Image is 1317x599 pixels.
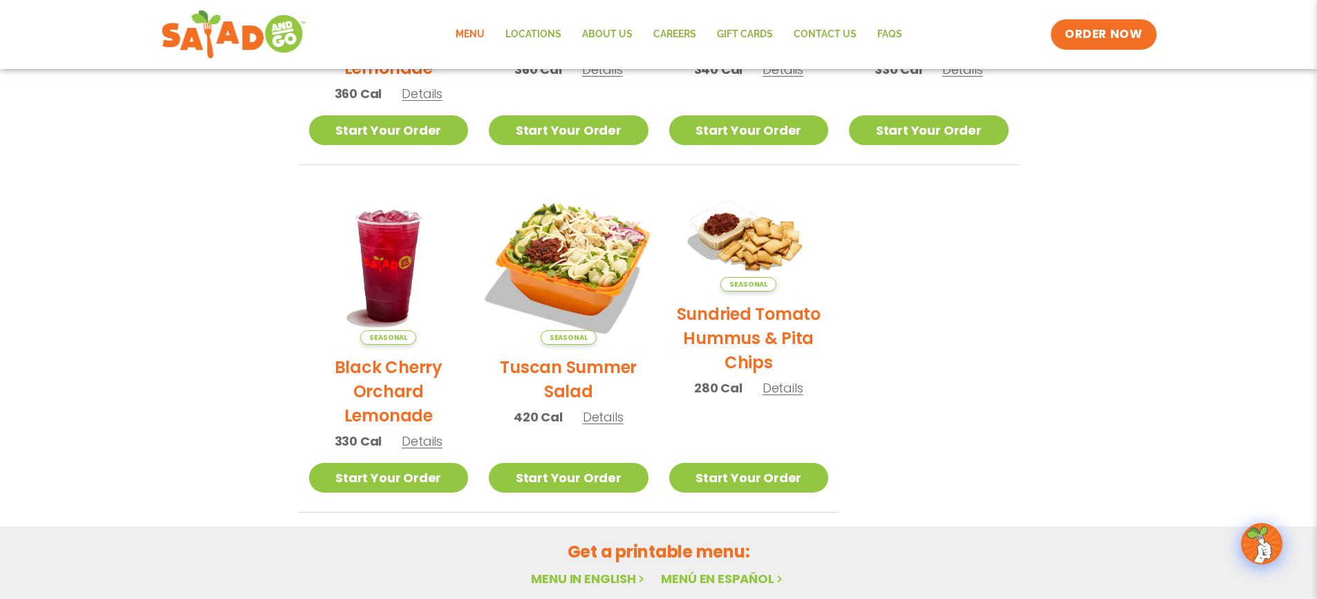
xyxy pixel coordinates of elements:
[694,379,742,397] span: 280 Cal
[445,19,495,50] a: Menu
[1242,524,1281,563] img: wpChatIcon
[582,61,623,78] span: Details
[707,19,783,50] a: GIFT CARDS
[402,85,442,102] span: Details
[445,19,913,50] nav: Menu
[763,379,803,397] span: Details
[783,19,867,50] a: Contact Us
[161,7,307,62] img: new-SAG-logo-768×292
[849,115,1009,145] a: Start Your Order
[489,355,648,403] h2: Tuscan Summer Salad
[669,115,829,145] a: Start Your Order
[763,61,803,78] span: Details
[495,19,572,50] a: Locations
[720,277,776,292] span: Seasonal
[669,186,829,292] img: Product photo for Sundried Tomato Hummus & Pita Chips
[643,19,707,50] a: Careers
[402,432,442,450] span: Details
[299,540,1019,564] h2: Get a printable menu:
[694,60,743,79] span: 340 Cal
[360,330,416,345] span: Seasonal
[1051,19,1156,50] a: ORDER NOW
[514,60,562,79] span: 360 Cal
[942,61,983,78] span: Details
[867,19,913,50] a: FAQs
[475,171,662,359] img: Product photo for Tuscan Summer Salad
[335,84,382,103] span: 360 Cal
[541,330,597,345] span: Seasonal
[583,408,624,426] span: Details
[309,463,469,493] a: Start Your Order
[309,355,469,428] h2: Black Cherry Orchard Lemonade
[309,115,469,145] a: Start Your Order
[875,60,922,79] span: 330 Cal
[489,115,648,145] a: Start Your Order
[514,408,563,426] span: 420 Cal
[669,302,829,374] h2: Sundried Tomato Hummus & Pita Chips
[309,186,469,345] img: Product photo for Black Cherry Orchard Lemonade
[661,570,785,587] a: Menú en español
[1065,26,1142,43] span: ORDER NOW
[669,463,829,493] a: Start Your Order
[572,19,643,50] a: About Us
[335,432,382,450] span: 330 Cal
[531,570,647,587] a: Menu in English
[489,463,648,493] a: Start Your Order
